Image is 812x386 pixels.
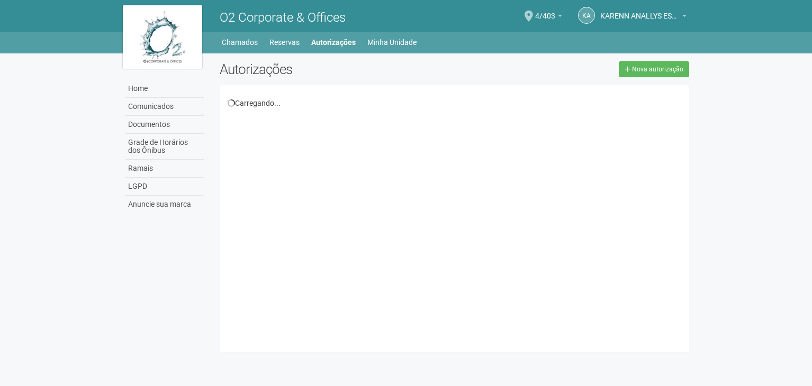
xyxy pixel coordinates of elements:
[123,5,202,69] img: logo.jpg
[222,35,258,50] a: Chamados
[535,13,562,22] a: 4/403
[600,2,680,20] span: KARENN ANALLYS ESTELLA
[367,35,417,50] a: Minha Unidade
[125,160,204,178] a: Ramais
[220,61,446,77] h2: Autorizações
[619,61,689,77] a: Nova autorização
[125,80,204,98] a: Home
[600,13,687,22] a: KARENN ANALLYS ESTELLA
[125,134,204,160] a: Grade de Horários dos Ônibus
[311,35,356,50] a: Autorizações
[535,2,555,20] span: 4/403
[125,98,204,116] a: Comunicados
[269,35,300,50] a: Reservas
[125,178,204,196] a: LGPD
[125,116,204,134] a: Documentos
[228,98,681,108] div: Carregando...
[220,10,346,25] span: O2 Corporate & Offices
[125,196,204,213] a: Anuncie sua marca
[578,7,595,24] a: KA
[632,66,683,73] span: Nova autorização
